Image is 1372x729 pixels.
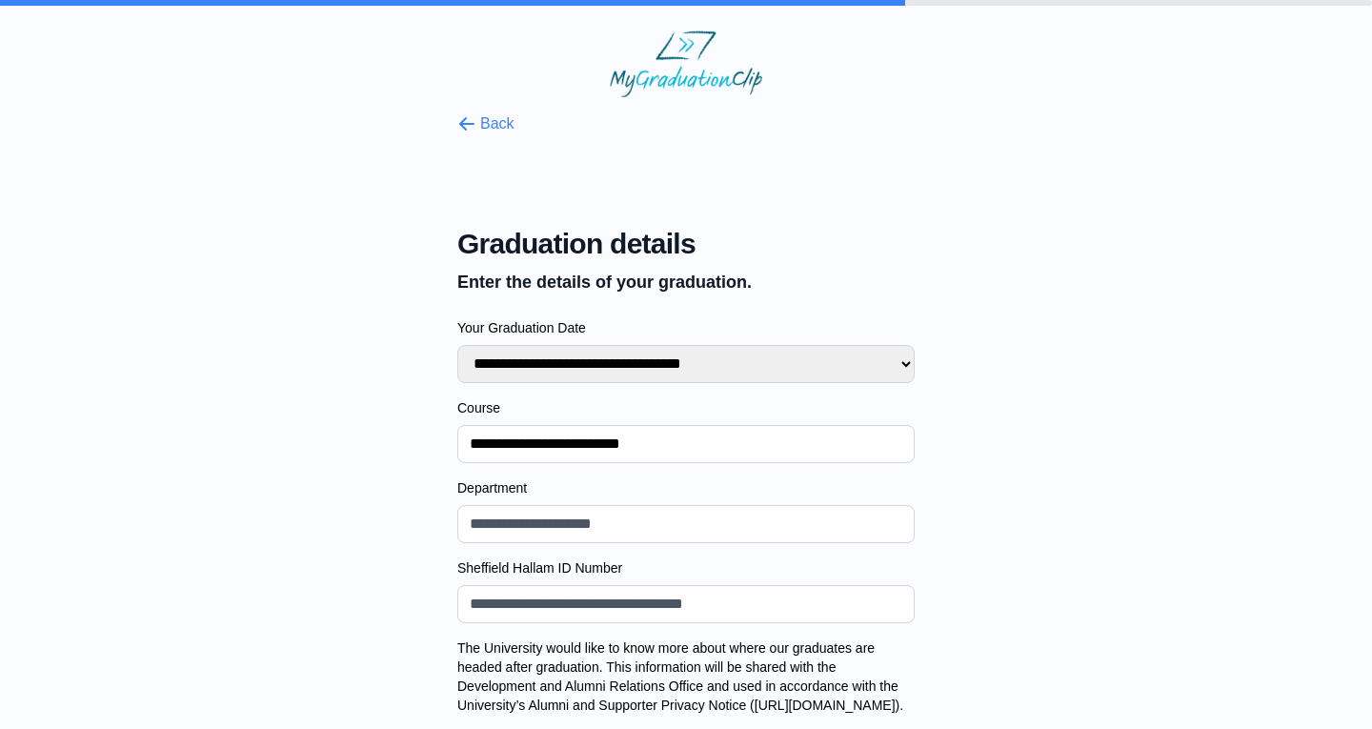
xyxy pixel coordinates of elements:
[610,30,762,97] img: MyGraduationClip
[457,269,915,295] p: Enter the details of your graduation.
[457,558,915,577] label: Sheffield Hallam ID Number
[457,112,514,135] button: Back
[457,398,915,417] label: Course
[457,318,915,337] label: Your Graduation Date
[457,227,915,261] span: Graduation details
[457,478,915,497] label: Department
